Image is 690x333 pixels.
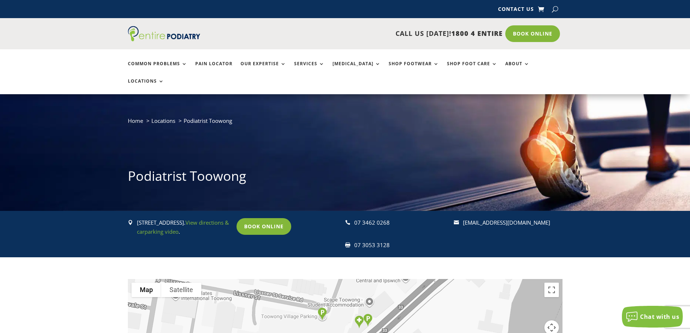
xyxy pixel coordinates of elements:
[354,241,447,250] p: 07 3053 3128
[505,61,530,77] a: About
[151,117,175,124] a: Locations
[463,219,550,226] a: [EMAIL_ADDRESS][DOMAIN_NAME]
[389,61,439,77] a: Shop Footwear
[498,7,534,14] a: Contact Us
[131,283,161,297] button: Show street map
[128,117,143,124] a: Home
[360,311,375,329] div: Parking
[241,61,286,77] a: Our Expertise
[333,61,381,77] a: [MEDICAL_DATA]
[184,117,232,124] span: Podiatrist Toowong
[451,29,503,38] span: 1800 4 ENTIRE
[640,313,679,321] span: Chat with us
[237,218,291,235] a: Book Online
[345,220,350,225] span: 
[128,61,187,77] a: Common Problems
[505,25,560,42] a: Book Online
[195,61,233,77] a: Pain Locator
[454,220,459,225] span: 
[128,36,200,43] a: Entire Podiatry
[622,306,683,328] button: Chat with us
[128,167,563,189] h1: Podiatrist Toowong
[161,283,201,297] button: Show satellite imagery
[315,305,330,323] div: Parking
[128,116,563,131] nav: breadcrumb
[137,218,230,237] p: [STREET_ADDRESS]. .
[354,218,447,228] p: 07 3462 0268
[128,26,200,41] img: logo (1)
[352,313,367,331] div: Clinic
[345,242,350,247] span: 
[544,283,559,297] button: Toggle fullscreen view
[447,61,497,77] a: Shop Foot Care
[128,220,133,225] span: 
[228,29,503,38] p: CALL US [DATE]!
[128,79,164,94] a: Locations
[294,61,325,77] a: Services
